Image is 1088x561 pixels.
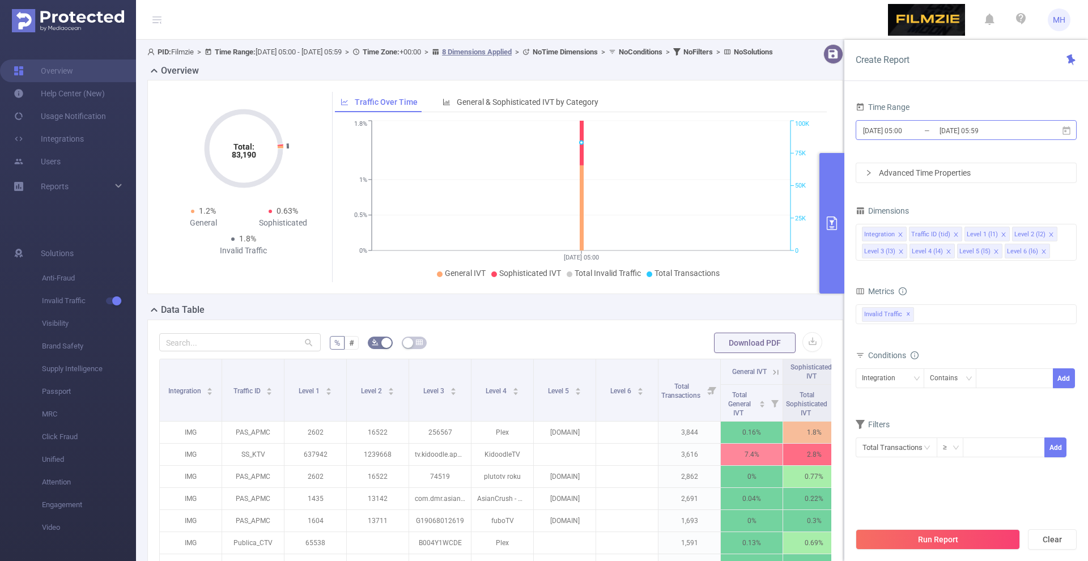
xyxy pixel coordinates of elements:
span: Unified [42,448,136,471]
p: 0.13% [721,532,783,554]
i: icon: down [913,375,920,383]
p: 3,616 [658,444,720,465]
i: icon: close [946,249,951,256]
li: Level 6 (l6) [1005,244,1050,258]
span: Level 2 [361,387,384,395]
div: Sort [575,386,581,393]
p: 0.77% [783,466,845,487]
p: IMG [160,422,222,443]
i: Filter menu [704,359,720,421]
p: 637942 [284,444,346,465]
span: MRC [42,403,136,426]
p: IMG [160,488,222,509]
i: icon: caret-up [207,386,213,389]
i: icon: close [953,232,959,239]
b: No Filters [683,48,713,56]
span: Level 3 [423,387,446,395]
button: Clear [1028,529,1077,550]
span: Filters [856,420,890,429]
a: Reports [41,175,69,198]
div: Sort [450,386,457,393]
p: Plex [471,532,533,554]
div: ≥ [943,438,955,457]
div: Level 5 (l5) [959,244,991,259]
span: Total Transactions [661,382,702,399]
p: IMG [160,510,222,532]
input: End date [938,123,1030,138]
span: # [349,338,354,347]
button: Run Report [856,529,1020,550]
div: Integration [862,369,903,388]
i: icon: caret-up [450,386,456,389]
i: icon: info-circle [911,351,919,359]
span: > [512,48,522,56]
p: IMG [160,532,222,554]
tspan: 83,190 [231,150,256,159]
span: Video [42,516,136,539]
p: plutotv roku [471,466,533,487]
i: icon: user [147,48,158,56]
span: General & Sophisticated IVT by Category [457,97,598,107]
i: icon: caret-down [266,390,273,394]
span: > [421,48,432,56]
tspan: 50K [795,182,806,190]
span: Level 6 [610,387,633,395]
span: MH [1053,8,1065,31]
p: PAS_APMC [222,466,284,487]
span: General IVT [732,368,767,376]
p: 1,693 [658,510,720,532]
p: 2602 [284,466,346,487]
div: Integration [864,227,895,242]
li: Level 4 (l4) [909,244,955,258]
i: icon: info-circle [899,287,907,295]
button: Add [1053,368,1075,388]
i: icon: close [1001,232,1006,239]
li: Level 1 (l1) [964,227,1010,241]
span: Passport [42,380,136,403]
span: Total Invalid Traffic [575,269,641,278]
span: Visibility [42,312,136,335]
div: Level 6 (l6) [1007,244,1038,259]
div: Level 4 (l4) [912,244,943,259]
tspan: 0.5% [354,212,367,219]
tspan: 25K [795,215,806,222]
p: PAS_APMC [222,488,284,509]
i: icon: down [966,375,972,383]
p: 2.8% [783,444,845,465]
i: icon: close [898,232,903,239]
li: Traffic ID (tid) [909,227,962,241]
i: icon: caret-up [759,399,766,402]
span: Time Range [856,103,909,112]
span: Filmzie [DATE] 05:00 - [DATE] 05:59 +00:00 [147,48,773,56]
button: Add [1044,437,1066,457]
p: PAS_APMC [222,510,284,532]
button: Download PDF [714,333,796,353]
span: Sophisticated IVT [790,363,832,380]
i: Filter menu [767,385,783,421]
span: > [713,48,724,56]
p: 0.69% [783,532,845,554]
p: KidoodleTV [471,444,533,465]
p: 2,691 [658,488,720,509]
p: 1604 [284,510,346,532]
div: Sort [325,386,332,393]
tspan: [DATE] 05:00 [564,254,599,261]
div: Sort [266,386,273,393]
p: [DOMAIN] [534,510,596,532]
p: 65538 [284,532,346,554]
h2: Overview [161,64,199,78]
span: Metrics [856,287,894,296]
i: icon: caret-up [637,386,643,389]
i: icon: caret-up [388,386,394,389]
span: Total Transactions [654,269,720,278]
span: Anti-Fraud [42,267,136,290]
span: Traffic Over Time [355,97,418,107]
i: icon: caret-down [575,390,581,394]
p: tv.kidoodle.app.Kidoodle [409,444,471,465]
div: General [164,217,244,229]
i: icon: down [953,444,959,452]
tspan: 75K [795,150,806,157]
i: icon: caret-down [388,390,394,394]
i: icon: caret-up [266,386,273,389]
span: Reports [41,182,69,191]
